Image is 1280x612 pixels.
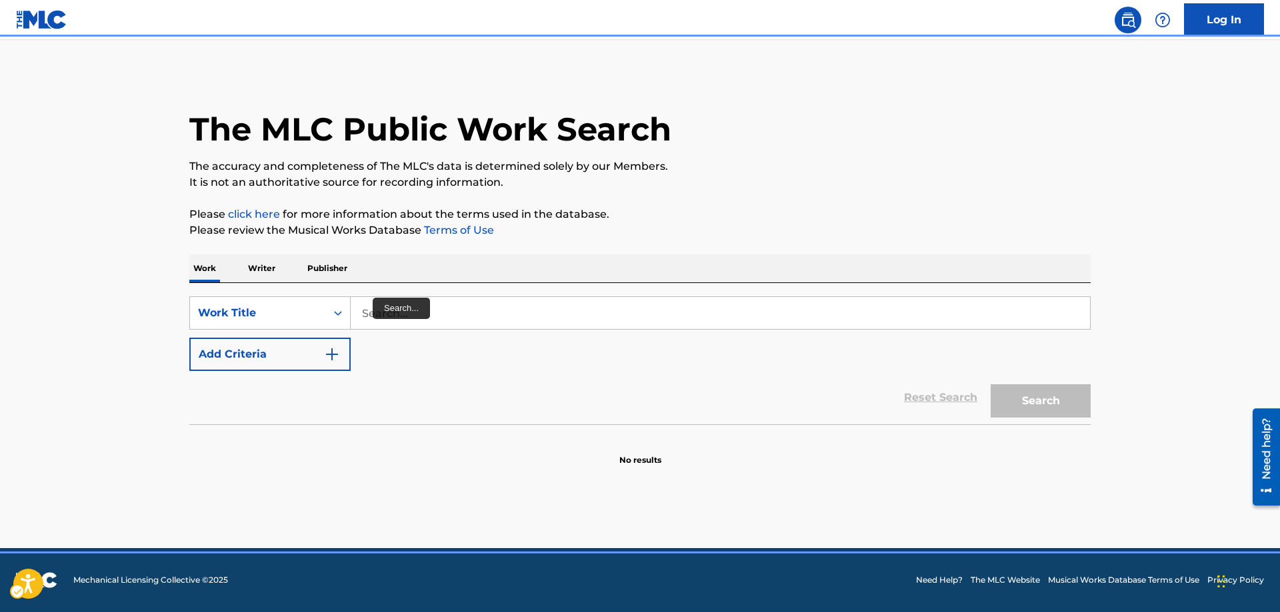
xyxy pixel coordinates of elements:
p: Please review the Musical Works Database [189,222,1091,238]
iframe: Hubspot Iframe [1213,548,1280,612]
div: Work Title [198,305,318,321]
p: Publisher [303,254,351,282]
img: MLC Logo [16,10,67,29]
a: Privacy Policy [1207,574,1264,586]
a: Terms of Use [421,224,494,236]
img: search [1120,12,1136,28]
a: Need Help? [916,574,963,586]
p: Please for more information about the terms used in the database. [189,206,1091,222]
div: On [326,297,350,329]
p: The accuracy and completeness of The MLC's data is determined solely by our Members. [189,158,1091,174]
span: Mechanical Licensing Collective © 2025 [73,574,228,586]
a: Log In [1184,3,1264,37]
div: Chat Widget [1213,548,1280,612]
p: No results [619,438,661,466]
p: Writer [244,254,279,282]
p: It is not an authoritative source for recording information. [189,174,1091,190]
h1: The MLC Public Work Search [189,109,671,149]
button: Add Criteria [189,338,351,371]
img: help [1155,12,1171,28]
div: Drag [1217,561,1225,601]
input: Search... [351,297,1090,329]
a: Musical Works Database Terms of Use [1048,574,1199,586]
a: The MLC Website [971,574,1040,586]
a: Music industry terminology | mechanical licensing collective [228,208,280,220]
iframe: Iframe | Resource Center [1243,404,1280,511]
img: 9d2ae6d4665cec9f34b9.svg [324,346,340,362]
form: Search Form [189,296,1091,424]
img: logo [16,572,57,588]
p: Work [189,254,220,282]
